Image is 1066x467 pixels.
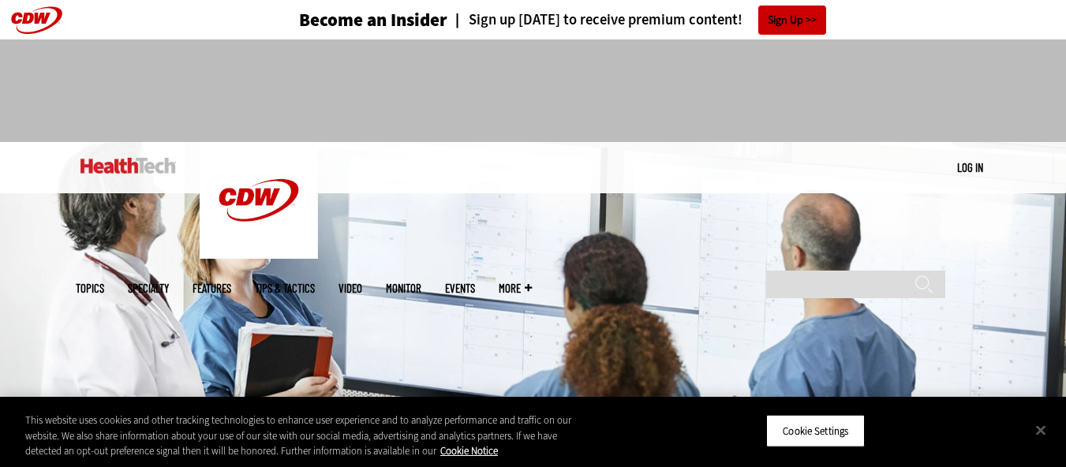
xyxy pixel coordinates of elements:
[957,160,983,174] a: Log in
[25,413,586,459] div: This website uses cookies and other tracking technologies to enhance user experience and to analy...
[339,282,362,294] a: Video
[758,6,826,35] a: Sign Up
[246,55,821,126] iframe: advertisement
[193,282,231,294] a: Features
[240,11,447,29] a: Become an Insider
[766,414,865,447] button: Cookie Settings
[299,11,447,29] h3: Become an Insider
[255,282,315,294] a: Tips & Tactics
[499,282,532,294] span: More
[957,159,983,176] div: User menu
[200,246,318,263] a: CDW
[76,282,104,294] span: Topics
[1023,413,1058,447] button: Close
[386,282,421,294] a: MonITor
[445,282,475,294] a: Events
[200,142,318,259] img: Home
[80,158,176,174] img: Home
[440,444,498,458] a: More information about your privacy
[447,13,742,28] a: Sign up [DATE] to receive premium content!
[128,282,169,294] span: Specialty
